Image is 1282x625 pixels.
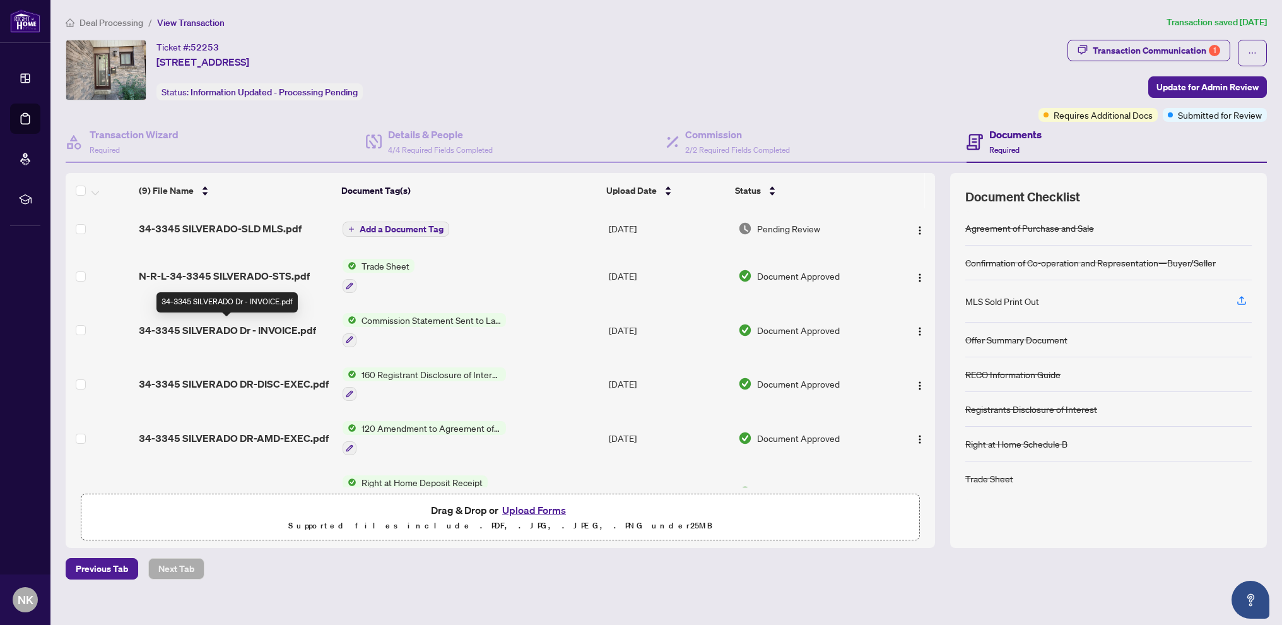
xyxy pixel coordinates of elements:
[989,127,1042,142] h4: Documents
[139,221,302,236] span: 34-3345 SILVERADO-SLD MLS.pdf
[1248,49,1257,57] span: ellipsis
[356,475,488,489] span: Right at Home Deposit Receipt
[431,502,570,518] span: Drag & Drop or
[735,184,761,198] span: Status
[191,42,219,53] span: 52253
[1178,108,1262,122] span: Submitted for Review
[1167,15,1267,30] article: Transaction saved [DATE]
[343,421,356,435] img: Status Icon
[685,145,790,155] span: 2/2 Required Fields Completed
[757,323,840,337] span: Document Approved
[156,292,298,312] div: 34-3345 SILVERADO Dr - INVOICE.pdf
[156,54,249,69] span: [STREET_ADDRESS]
[343,259,356,273] img: Status Icon
[604,303,733,357] td: [DATE]
[66,40,146,100] img: IMG-W12357921_1.jpg
[910,374,930,394] button: Logo
[388,127,493,142] h4: Details & People
[738,485,752,499] img: Document Status
[498,502,570,518] button: Upload Forms
[738,222,752,235] img: Document Status
[606,184,657,198] span: Upload Date
[343,222,449,237] button: Add a Document Tag
[156,40,219,54] div: Ticket #:
[1093,40,1220,61] div: Transaction Communication
[738,323,752,337] img: Document Status
[139,184,194,198] span: (9) File Name
[191,86,358,98] span: Information Updated - Processing Pending
[79,17,143,28] span: Deal Processing
[90,127,179,142] h4: Transaction Wizard
[738,269,752,283] img: Document Status
[336,173,601,208] th: Document Tag(s)
[965,437,1067,451] div: Right at Home Schedule B
[156,83,363,100] div: Status:
[1156,77,1259,97] span: Update for Admin Review
[157,17,225,28] span: View Transaction
[139,431,329,446] span: 34-3345 SILVERADO DR-AMD-EXEC.pdf
[343,421,506,455] button: Status Icon120 Amendment to Agreement of Purchase and Sale
[965,402,1097,416] div: Registrants Disclosure of Interest
[910,218,930,239] button: Logo
[356,313,506,327] span: Commission Statement Sent to Lawyer
[81,494,919,541] span: Drag & Drop orUpload FormsSupported files include .PDF, .JPG, .JPEG, .PNG under25MB
[1232,581,1269,619] button: Open asap
[348,226,355,232] span: plus
[757,377,840,391] span: Document Approved
[343,259,415,293] button: Status IconTrade Sheet
[604,208,733,249] td: [DATE]
[356,421,506,435] span: 120 Amendment to Agreement of Purchase and Sale
[148,15,152,30] li: /
[757,222,820,235] span: Pending Review
[965,333,1067,347] div: Offer Summary Document
[343,367,506,402] button: Status Icon160 Registrant Disclosure of Interest - Acquisition ofProperty
[139,376,329,391] span: 34-3345 SILVERADO DR-DISC-EXEC.pdf
[965,367,1061,381] div: RECO Information Guide
[1209,45,1220,56] div: 1
[910,320,930,340] button: Logo
[738,377,752,391] img: Document Status
[965,256,1216,270] div: Confirmation of Co-operation and Representation—Buyer/Seller
[757,269,840,283] span: Document Approved
[343,475,356,489] img: Status Icon
[915,381,925,391] img: Logo
[1054,108,1153,122] span: Requires Additional Docs
[139,485,251,500] span: RAH deposit receipt.pdf
[915,225,925,235] img: Logo
[356,367,506,381] span: 160 Registrant Disclosure of Interest - Acquisition ofProperty
[343,475,488,509] button: Status IconRight at Home Deposit Receipt
[965,221,1094,235] div: Agreement of Purchase and Sale
[604,249,733,303] td: [DATE]
[356,259,415,273] span: Trade Sheet
[18,591,33,609] span: NK
[343,367,356,381] img: Status Icon
[139,323,316,338] span: 34-3345 SILVERADO Dr - INVOICE.pdf
[989,145,1020,155] span: Required
[910,482,930,503] button: Logo
[343,313,506,347] button: Status IconCommission Statement Sent to Lawyer
[76,559,128,579] span: Previous Tab
[757,485,840,499] span: Document Approved
[685,127,790,142] h4: Commission
[90,145,120,155] span: Required
[66,18,74,27] span: home
[89,518,912,533] p: Supported files include .PDF, .JPG, .JPEG, .PNG under 25 MB
[915,434,925,444] img: Logo
[343,313,356,327] img: Status Icon
[738,431,752,445] img: Document Status
[910,266,930,286] button: Logo
[134,173,336,208] th: (9) File Name
[915,273,925,283] img: Logo
[604,357,733,412] td: [DATE]
[66,558,138,580] button: Previous Tab
[1067,40,1230,61] button: Transaction Communication1
[757,431,840,445] span: Document Approved
[139,268,310,283] span: N-R-L-34-3345 SILVERADO-STS.pdf
[360,225,444,234] span: Add a Document Tag
[730,173,886,208] th: Status
[965,294,1039,308] div: MLS Sold Print Out
[388,145,493,155] span: 4/4 Required Fields Completed
[965,472,1013,485] div: Trade Sheet
[601,173,731,208] th: Upload Date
